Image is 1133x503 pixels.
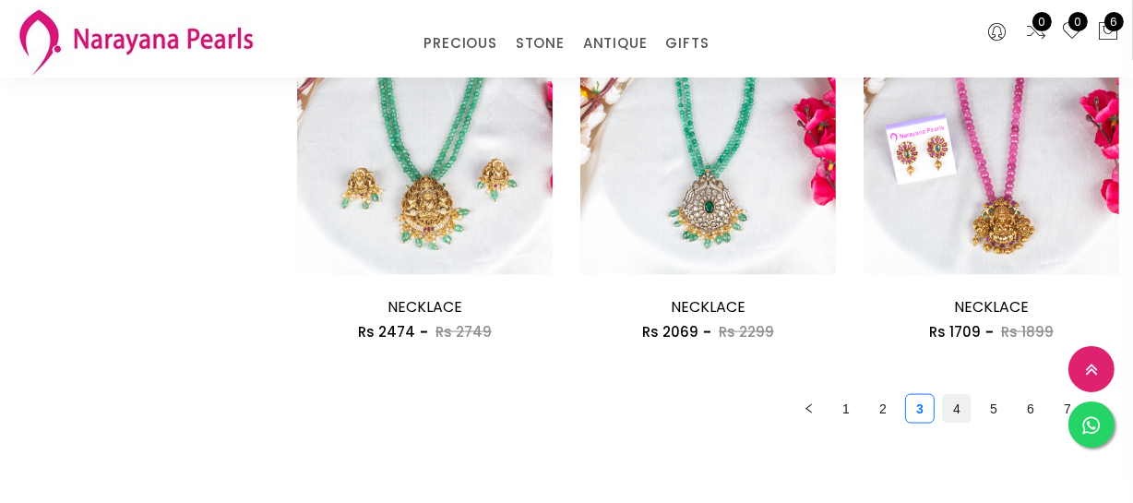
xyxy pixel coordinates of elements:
li: 2 [868,394,898,424]
li: Previous Page [794,394,824,424]
li: Next Page [1090,394,1119,424]
a: 2 [869,395,897,423]
span: Rs 2299 [719,322,774,341]
li: 1 [831,394,861,424]
a: 0 [1025,20,1047,44]
span: Rs 2749 [435,322,492,341]
a: 6 [1017,395,1044,423]
li: 6 [1016,394,1045,424]
span: right [1099,403,1110,414]
a: NECKLACE [388,296,462,317]
a: 3 [906,395,934,423]
span: left [804,403,815,414]
span: Rs 1899 [1001,322,1054,341]
a: 4 [943,395,971,423]
a: 5 [980,395,1008,423]
li: 5 [979,394,1008,424]
a: 0 [1061,20,1083,44]
span: Rs 2474 [358,322,415,341]
span: 0 [1032,12,1052,31]
a: ANTIQUE [583,30,648,57]
button: 6 [1097,20,1119,44]
button: right [1090,394,1119,424]
a: STONE [516,30,565,57]
span: 0 [1068,12,1088,31]
li: 4 [942,394,972,424]
button: left [794,394,824,424]
a: NECKLACE [954,296,1029,317]
a: GIFTS [665,30,709,57]
a: 1 [832,395,860,423]
span: Rs 1709 [929,322,981,341]
span: 6 [1104,12,1124,31]
a: 7 [1054,395,1081,423]
a: PRECIOUS [423,30,496,57]
li: 3 [905,394,935,424]
li: 7 [1053,394,1082,424]
span: Rs 2069 [642,322,698,341]
a: NECKLACE [671,296,745,317]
